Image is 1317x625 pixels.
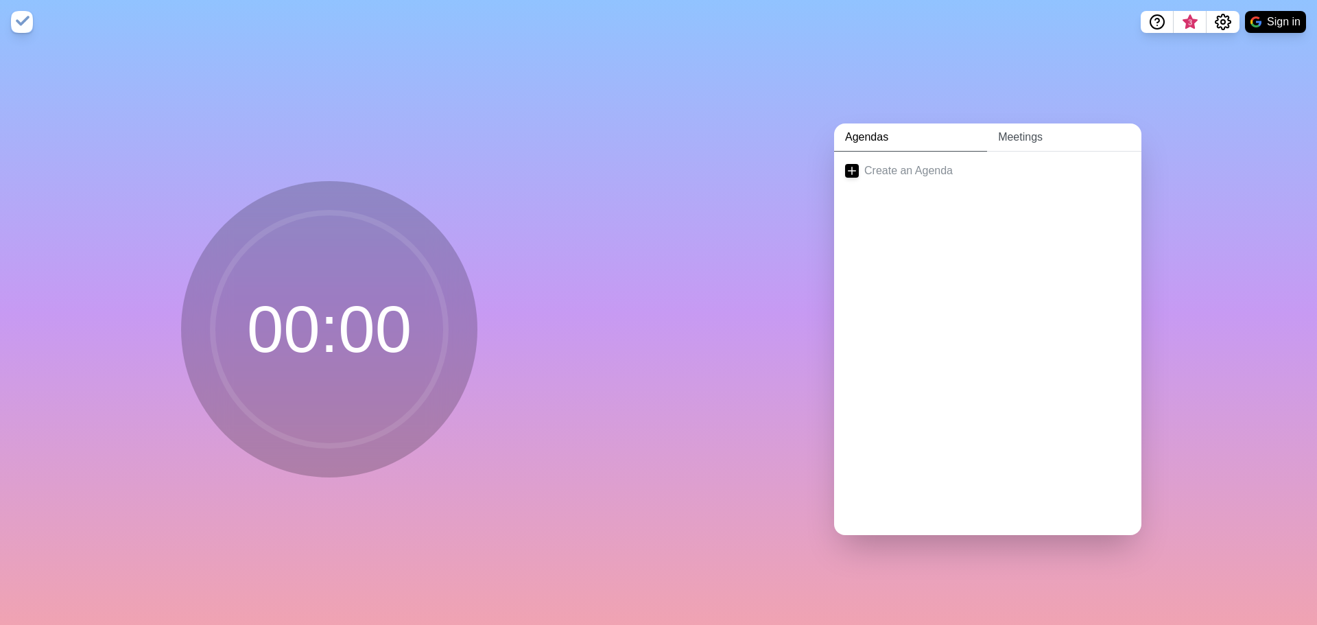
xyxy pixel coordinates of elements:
button: Sign in [1245,11,1306,33]
button: Settings [1207,11,1239,33]
button: Help [1141,11,1174,33]
span: 3 [1185,17,1196,28]
img: google logo [1250,16,1261,27]
button: What’s new [1174,11,1207,33]
a: Meetings [987,123,1141,152]
img: timeblocks logo [11,11,33,33]
a: Agendas [834,123,987,152]
a: Create an Agenda [834,152,1141,190]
